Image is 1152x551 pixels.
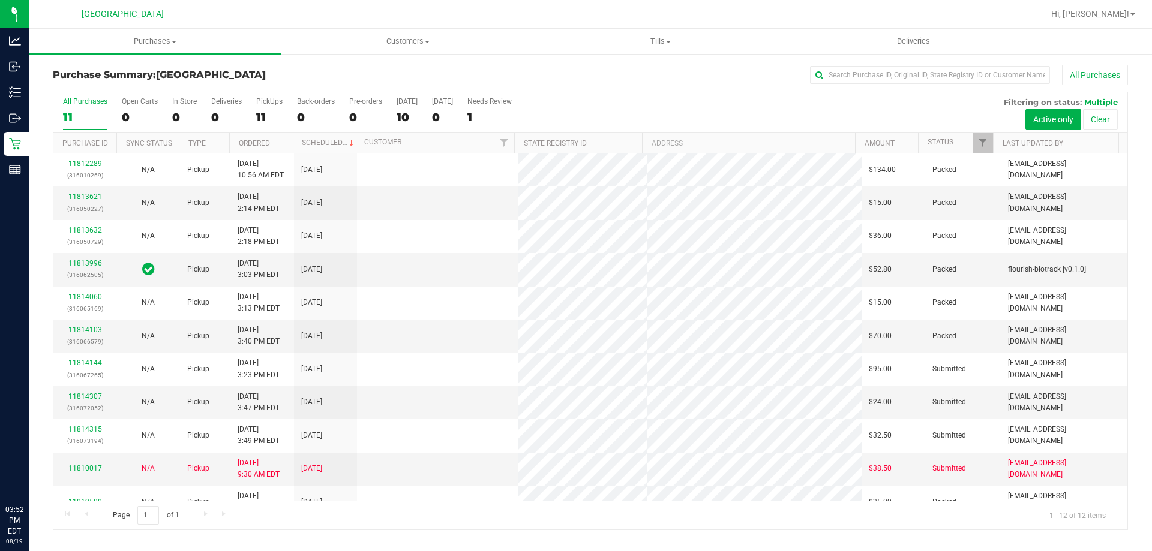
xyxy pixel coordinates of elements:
span: $15.00 [869,297,892,308]
a: Last Updated By [1003,139,1063,147]
span: Multiple [1084,97,1118,107]
span: Submitted [932,430,966,441]
span: [EMAIL_ADDRESS][DOMAIN_NAME] [1008,490,1120,513]
p: (316062505) [61,269,109,281]
span: Pickup [187,330,209,342]
p: 03:52 PM EDT [5,504,23,537]
p: (316065169) [61,303,109,314]
inline-svg: Retail [9,138,21,150]
span: Pickup [187,496,209,508]
p: (316050227) [61,203,109,215]
div: Needs Review [467,97,512,106]
span: [DATE] 9:30 AM EDT [238,457,280,480]
span: Pickup [187,197,209,209]
span: [DATE] 10:56 AM EDT [238,158,284,181]
span: [DATE] 2:18 PM EDT [238,225,280,248]
input: 1 [137,506,159,525]
span: [DATE] [301,430,322,441]
div: Open Carts [122,97,158,106]
inline-svg: Analytics [9,35,21,47]
div: 10 [397,110,418,124]
span: [GEOGRAPHIC_DATA] [156,69,266,80]
span: $15.00 [869,197,892,209]
div: 0 [211,110,242,124]
a: 11814060 [68,293,102,301]
span: $134.00 [869,164,896,176]
a: Sync Status [126,139,172,147]
a: Type [188,139,206,147]
div: PickUps [256,97,283,106]
p: (316073194) [61,435,109,447]
span: $52.80 [869,264,892,275]
span: Pickup [187,363,209,375]
span: $95.00 [869,363,892,375]
span: Pickup [187,396,209,408]
div: All Purchases [63,97,107,106]
span: Packed [932,164,956,176]
span: [DATE] 3:49 PM EDT [238,424,280,447]
span: Not Applicable [142,431,155,439]
span: [DATE] [301,264,322,275]
div: 0 [432,110,453,124]
button: N/A [142,197,155,209]
span: [DATE] [301,230,322,242]
span: [DATE] [301,197,322,209]
a: 11814307 [68,392,102,401]
span: $38.50 [869,463,892,474]
inline-svg: Inbound [9,61,21,73]
div: 0 [172,110,197,124]
button: N/A [142,164,155,176]
span: Hi, [PERSON_NAME]! [1051,9,1129,19]
a: 11813621 [68,192,102,201]
span: $35.00 [869,496,892,508]
button: N/A [142,430,155,441]
a: Amount [865,139,895,147]
span: [DATE] 3:40 PM EDT [238,324,280,347]
div: Back-orders [297,97,335,106]
button: N/A [142,363,155,375]
span: Pickup [187,230,209,242]
h3: Purchase Summary: [53,70,411,80]
span: Submitted [932,396,966,408]
a: Scheduled [302,138,356,147]
span: $36.00 [869,230,892,242]
a: 11813996 [68,259,102,267]
a: Filter [494,133,514,153]
span: Submitted [932,463,966,474]
div: Deliveries [211,97,242,106]
a: Customers [281,29,534,54]
div: [DATE] [432,97,453,106]
div: 1 [467,110,512,124]
span: Packed [932,297,956,308]
p: (316050729) [61,236,109,248]
span: Not Applicable [142,464,155,472]
inline-svg: Inventory [9,86,21,98]
span: [DATE] 2:14 PM EDT [238,191,280,214]
span: Packed [932,264,956,275]
span: [GEOGRAPHIC_DATA] [82,9,164,19]
a: Purchases [29,29,281,54]
inline-svg: Reports [9,164,21,176]
span: Not Applicable [142,398,155,406]
span: [DATE] 11:12 AM EDT [238,490,284,513]
a: Customer [364,138,401,146]
span: Customers [282,36,533,47]
button: N/A [142,496,155,508]
a: 11810017 [68,464,102,472]
span: [EMAIL_ADDRESS][DOMAIN_NAME] [1008,424,1120,447]
input: Search Purchase ID, Original ID, State Registry ID or Customer Name... [810,66,1050,84]
span: Tills [535,36,786,47]
span: Pickup [187,297,209,308]
span: Not Applicable [142,332,155,340]
span: Packed [932,330,956,342]
span: Packed [932,197,956,209]
p: (316010269) [61,170,109,181]
span: Not Applicable [142,198,155,207]
span: [DATE] 3:03 PM EDT [238,258,280,281]
div: 11 [63,110,107,124]
span: Page of 1 [103,506,189,525]
button: N/A [142,297,155,308]
span: Submitted [932,363,966,375]
span: [DATE] [301,297,322,308]
iframe: Resource center unread badge [35,453,50,468]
